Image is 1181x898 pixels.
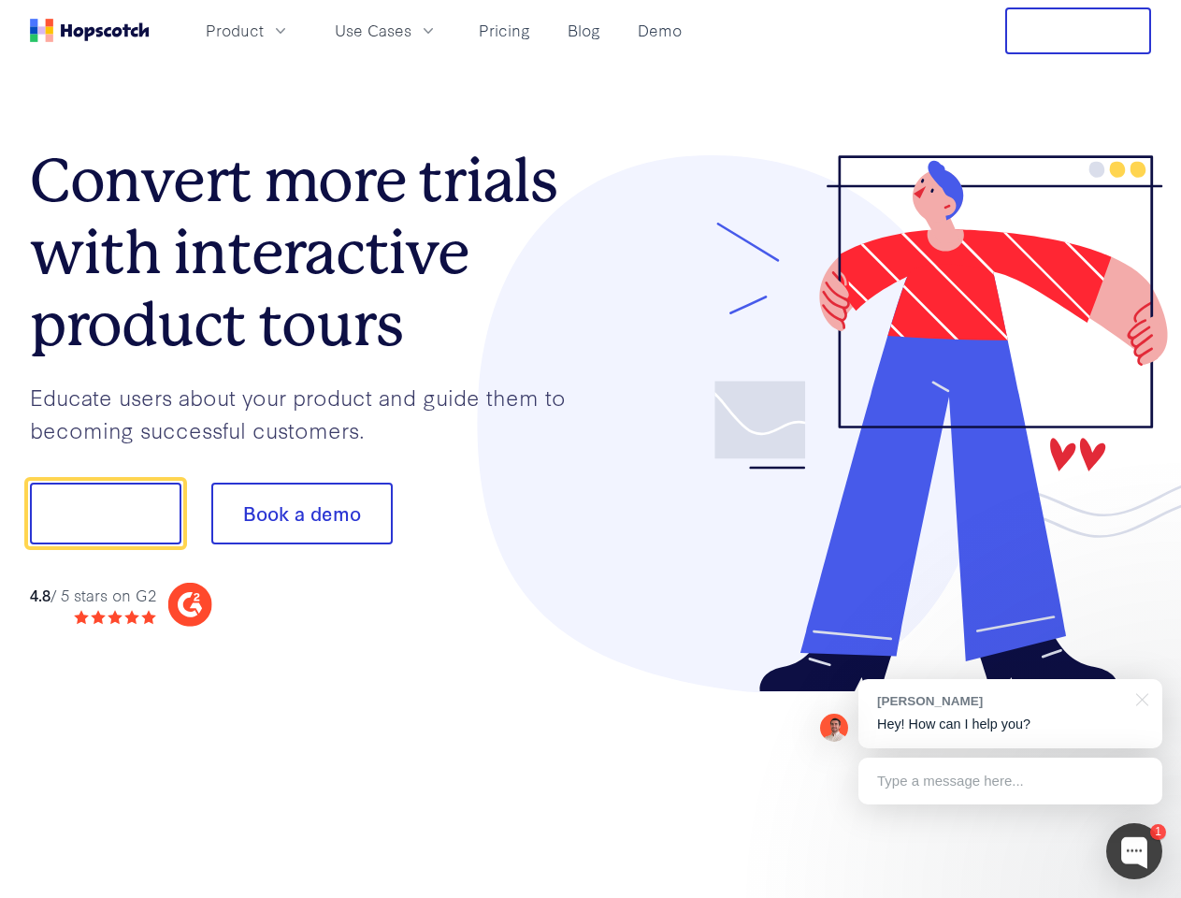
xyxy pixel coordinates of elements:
p: Educate users about your product and guide them to becoming successful customers. [30,381,591,445]
div: / 5 stars on G2 [30,584,156,607]
a: Pricing [471,15,538,46]
div: Type a message here... [858,758,1162,804]
a: Demo [630,15,689,46]
div: [PERSON_NAME] [877,692,1125,710]
a: Home [30,19,150,42]
button: Free Trial [1005,7,1151,54]
span: Product [206,19,264,42]
button: Product [194,15,301,46]
a: Blog [560,15,608,46]
img: Mark Spera [820,714,848,742]
button: Show me! [30,483,181,544]
button: Book a demo [211,483,393,544]
button: Use Cases [324,15,449,46]
div: 1 [1150,824,1166,840]
span: Use Cases [335,19,411,42]
h1: Convert more trials with interactive product tours [30,145,591,360]
strong: 4.8 [30,584,50,605]
p: Hey! How can I help you? [877,715,1144,734]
